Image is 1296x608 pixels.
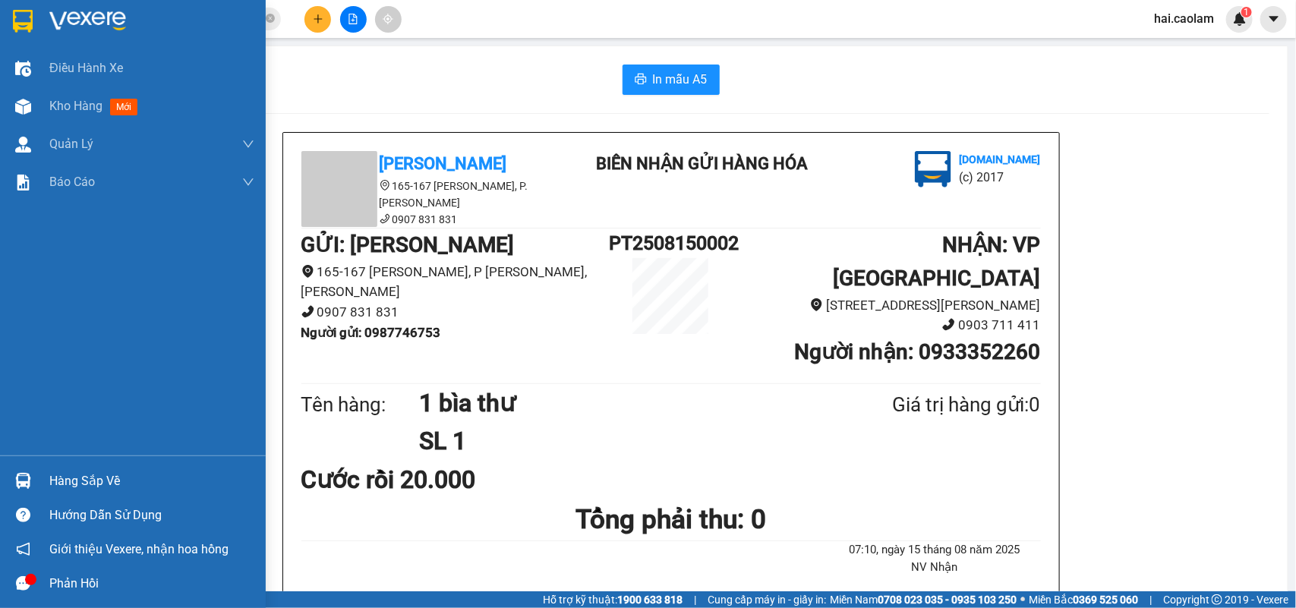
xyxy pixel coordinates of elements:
b: [PERSON_NAME] [19,98,86,169]
span: caret-down [1267,12,1281,26]
span: phone [380,213,390,224]
span: 1 [1244,7,1249,17]
div: Giá trị hàng gửi: 0 [818,389,1040,421]
li: 0907 831 831 [301,211,575,228]
li: 0903 711 411 [733,315,1041,336]
span: hai.caolam [1142,9,1226,28]
span: down [242,138,254,150]
strong: 0708 023 035 - 0935 103 250 [878,594,1017,606]
img: logo.jpg [165,19,201,55]
img: logo-vxr [13,10,33,33]
span: plus [313,14,323,24]
span: file-add [348,14,358,24]
span: Hỗ trợ kỹ thuật: [543,591,683,608]
span: Quản Lý [49,134,93,153]
div: Phản hồi [49,572,254,595]
li: [STREET_ADDRESS][PERSON_NAME] [733,295,1041,316]
img: solution-icon [15,175,31,191]
img: logo.jpg [915,151,951,187]
h1: 1 bìa thư [419,384,818,422]
span: environment [301,265,314,278]
span: environment [810,298,823,311]
b: [DOMAIN_NAME] [959,153,1040,165]
button: printerIn mẫu A5 [623,65,720,95]
span: question-circle [16,508,30,522]
span: Miền Nam [830,591,1017,608]
button: plus [304,6,331,33]
li: (c) 2017 [128,72,209,91]
img: warehouse-icon [15,137,31,153]
span: | [1149,591,1152,608]
span: | [694,591,696,608]
div: Cước rồi 20.000 [301,461,545,499]
span: environment [380,180,390,191]
button: caret-down [1260,6,1287,33]
span: phone [942,318,955,331]
span: Cung cấp máy in - giấy in: [708,591,826,608]
li: 0907 831 831 [301,302,610,323]
b: BIÊN NHẬN GỬI HÀNG HÓA [98,22,146,146]
img: warehouse-icon [15,61,31,77]
b: [PERSON_NAME] [380,154,507,173]
b: BIÊN NHẬN GỬI HÀNG HÓA [596,154,808,173]
div: Tên hàng: [301,389,420,421]
b: GỬI : [PERSON_NAME] [301,232,515,257]
span: printer [635,73,647,87]
span: down [242,176,254,188]
span: Điều hành xe [49,58,123,77]
span: Miền Bắc [1029,591,1138,608]
sup: 1 [1241,7,1252,17]
div: Hàng sắp về [49,470,254,493]
span: mới [110,99,137,115]
span: Kho hàng [49,99,102,113]
b: Người nhận : 0933352260 [794,339,1040,364]
div: Hướng dẫn sử dụng [49,504,254,527]
span: copyright [1212,594,1222,605]
span: Giới thiệu Vexere, nhận hoa hồng [49,540,229,559]
span: close-circle [266,14,275,23]
li: 07:10, ngày 15 tháng 08 năm 2025 [828,541,1040,559]
li: (c) 2017 [959,168,1040,187]
span: aim [383,14,393,24]
b: [DOMAIN_NAME] [128,58,209,70]
h1: PT2508150002 [609,228,732,258]
li: 165-167 [PERSON_NAME], P. [PERSON_NAME] [301,178,575,211]
span: ⚪️ [1020,597,1025,603]
img: warehouse-icon [15,473,31,489]
span: In mẫu A5 [653,70,708,89]
b: NHẬN : VP [GEOGRAPHIC_DATA] [833,232,1040,291]
span: phone [301,305,314,318]
h1: Tổng phải thu: 0 [301,499,1041,540]
img: warehouse-icon [15,99,31,115]
b: Người gửi : 0987746753 [301,325,441,340]
h1: SL 1 [419,422,818,460]
span: close-circle [266,12,275,27]
strong: 1900 633 818 [617,594,683,606]
span: Báo cáo [49,172,95,191]
li: 165-167 [PERSON_NAME], P [PERSON_NAME], [PERSON_NAME] [301,262,610,302]
li: NV Nhận [828,559,1040,577]
span: message [16,576,30,591]
button: aim [375,6,402,33]
img: icon-new-feature [1233,12,1247,26]
strong: 0369 525 060 [1073,594,1138,606]
button: file-add [340,6,367,33]
span: notification [16,542,30,556]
